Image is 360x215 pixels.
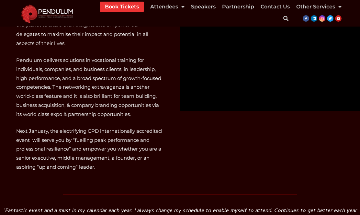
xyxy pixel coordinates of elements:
[180,10,360,111] iframe: vimeo Video Player
[18,3,76,23] img: cropped-cropped-Pendulum-Summit-Logo-Website.png
[16,56,164,119] p: Pendulum delivers solutions in vocational training for individuals, companies, and business clien...
[100,2,342,12] nav: Menu
[222,2,254,12] a: Partnership
[296,2,342,12] a: Other Services
[279,12,292,25] div: Search
[16,127,164,172] p: Next January, the electrifying CPD internationally accredited event will serve you by “fuelling p...
[3,158,112,212] iframe: Brevo live chat
[261,2,290,12] a: Contact Us
[191,2,216,12] a: Speakers
[105,2,139,12] a: Book Tickets
[150,2,185,12] a: Attendees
